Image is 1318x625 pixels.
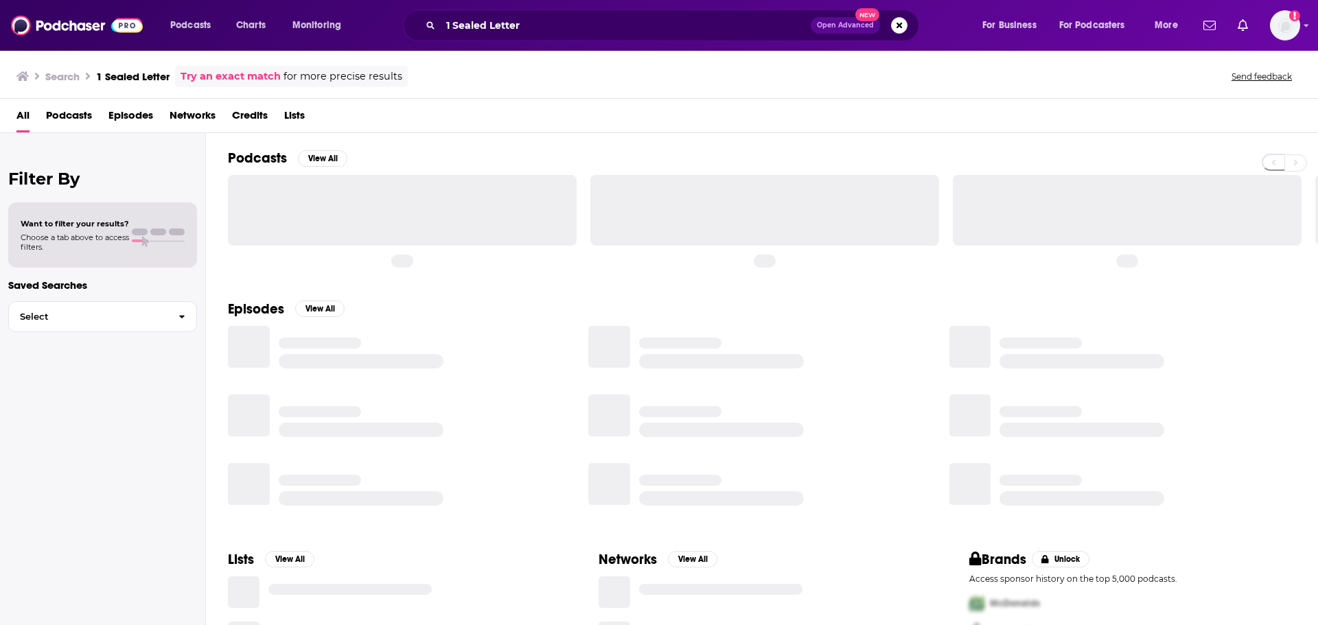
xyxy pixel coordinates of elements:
span: Want to filter your results? [21,219,129,228]
div: Search podcasts, credits, & more... [416,10,932,41]
a: Episodes [108,104,153,132]
button: View All [298,150,347,167]
h3: Search [45,70,80,83]
button: View All [668,551,717,567]
span: Charts [236,16,266,35]
button: View All [265,551,314,567]
a: Try an exact match [181,69,281,84]
a: Charts [227,14,274,36]
a: Lists [284,104,305,132]
a: EpisodesView All [228,300,345,318]
span: New [855,8,880,21]
h2: Lists [228,551,254,568]
p: Access sponsor history on the top 5,000 podcasts. [969,574,1296,584]
button: open menu [973,14,1054,36]
a: Networks [170,104,216,132]
span: Choose a tab above to access filters. [21,233,129,252]
a: Show notifications dropdown [1198,14,1221,37]
h2: Podcasts [228,150,287,167]
a: Credits [232,104,268,132]
span: Logged in as kristenfisher_dk [1270,10,1300,40]
a: Podcasts [46,104,92,132]
span: Podcasts [170,16,211,35]
h3: 1 Sealed Letter [96,70,170,83]
span: Select [9,312,167,321]
h2: Episodes [228,300,284,318]
button: Show profile menu [1270,10,1300,40]
svg: Add a profile image [1289,10,1300,21]
input: Search podcasts, credits, & more... [441,14,811,36]
p: Saved Searches [8,279,197,292]
span: Monitoring [292,16,341,35]
button: Send feedback [1227,71,1296,82]
span: For Business [982,16,1037,35]
button: Unlock [1032,551,1090,567]
button: Open AdvancedNew [811,17,880,34]
img: User Profile [1270,10,1300,40]
a: ListsView All [228,551,314,568]
h2: Brands [969,551,1026,568]
button: Select [8,301,197,332]
a: All [16,104,30,132]
img: First Pro Logo [964,589,990,617]
img: Podchaser - Follow, Share and Rate Podcasts [11,12,143,38]
button: View All [295,300,345,317]
button: open menu [283,14,359,36]
span: for more precise results [284,69,402,84]
span: More [1155,16,1178,35]
span: For Podcasters [1059,16,1125,35]
button: open menu [161,14,229,36]
h2: Networks [599,551,657,568]
button: open menu [1050,14,1145,36]
button: open menu [1145,14,1195,36]
a: Show notifications dropdown [1232,14,1253,37]
span: McDonalds [990,598,1040,609]
span: Open Advanced [817,22,874,29]
a: NetworksView All [599,551,717,568]
a: PodcastsView All [228,150,347,167]
h2: Filter By [8,169,197,189]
